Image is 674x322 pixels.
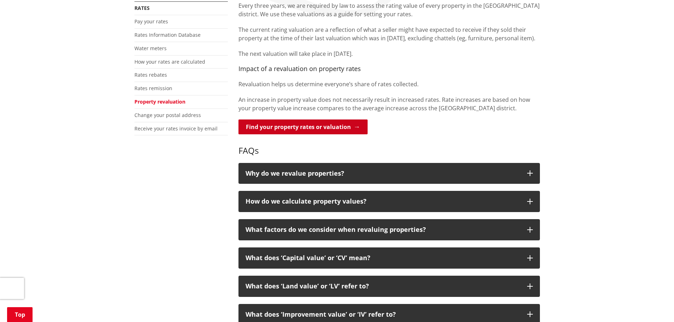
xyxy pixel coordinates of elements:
[134,85,172,92] a: Rates remission
[7,307,33,322] a: Top
[246,283,520,290] p: What does ‘Land value’ or ‘LV’ refer to?
[238,247,540,269] button: What does ‘Capital value’ or ‘CV’ mean?
[134,31,201,38] a: Rates Information Database
[134,45,167,52] a: Water meters
[238,65,540,73] h4: Impact of a revaluation on property rates
[238,1,540,18] p: Every three years, we are required by law to assess the rating value of every property in the [GE...
[134,125,218,132] a: Receive your rates invoice by email
[246,311,520,318] p: What does ‘Improvement value’ or ‘IV’ refer to?
[134,58,205,65] a: How your rates are calculated
[246,198,520,205] p: How do we calculate property values?
[246,226,520,233] p: What factors do we consider when revaluing properties?
[238,135,540,156] h3: FAQs
[134,18,168,25] a: Pay your rates
[246,254,520,262] p: What does ‘Capital value’ or ‘CV’ mean?
[238,95,540,112] p: An increase in property value does not necessarily result in increased rates. Rate increases are ...
[238,119,368,134] a: Find your property rates or valuation
[246,170,520,177] p: Why do we revalue properties?
[238,191,540,212] button: How do we calculate property values?
[134,5,150,11] a: Rates
[238,25,540,42] p: The current rating valuation are a reflection of what a seller might have expected to receive if ...
[238,49,540,58] p: The next valuation will take place in [DATE].
[238,219,540,240] button: What factors do we consider when revaluing properties?
[238,80,540,88] p: Revaluation helps us determine everyone’s share of rates collected.
[641,292,667,318] iframe: Messenger Launcher
[238,276,540,297] button: What does ‘Land value’ or ‘LV’ refer to?
[134,112,201,118] a: Change your postal address
[134,98,185,105] a: Property revaluation
[238,163,540,184] button: Why do we revalue properties?
[134,71,167,78] a: Rates rebates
